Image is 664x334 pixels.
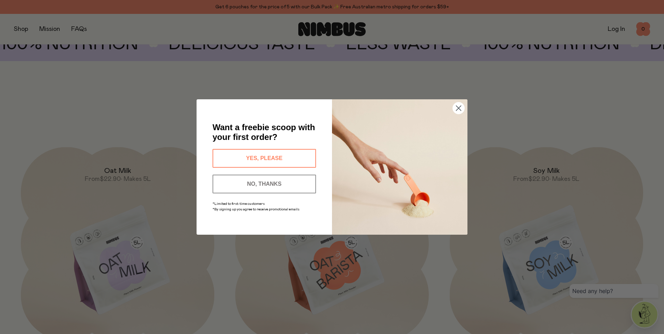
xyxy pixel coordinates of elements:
span: Want a freebie scoop with your first order? [213,123,315,142]
button: Close dialog [453,102,465,114]
span: *Limited to first-time customers [213,202,265,206]
img: c0d45117-8e62-4a02-9742-374a5db49d45.jpeg [332,99,467,235]
button: YES, PLEASE [213,149,316,168]
span: *By signing up you agree to receive promotional emails [213,208,299,211]
button: NO, THANKS [213,175,316,193]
